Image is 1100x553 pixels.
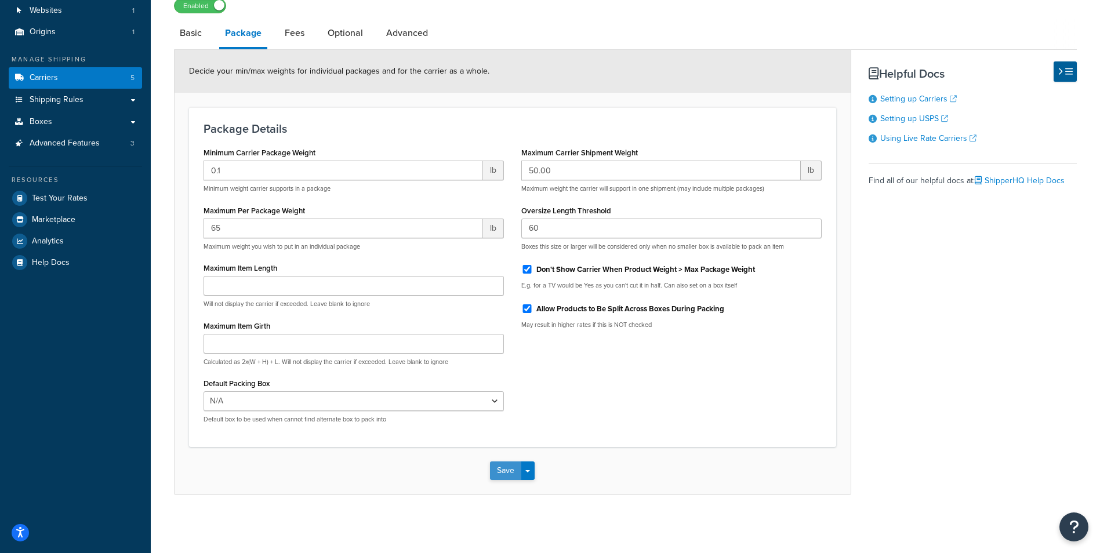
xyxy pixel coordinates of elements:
li: Carriers [9,67,142,89]
label: Minimum Carrier Package Weight [204,148,315,157]
span: lb [483,161,504,180]
span: Shipping Rules [30,95,84,105]
p: Maximum weight you wish to put in an individual package [204,242,504,251]
label: Maximum Item Length [204,264,277,272]
label: Maximum Item Girth [204,322,270,330]
label: Maximum Carrier Shipment Weight [521,148,638,157]
div: Manage Shipping [9,54,142,64]
a: Analytics [9,231,142,252]
label: Don't Show Carrier When Product Weight > Max Package Weight [536,264,755,275]
div: Find all of our helpful docs at: [869,163,1077,189]
a: Marketplace [9,209,142,230]
p: May result in higher rates if this is NOT checked [521,321,822,329]
a: Advanced [380,19,434,47]
a: Package [219,19,267,49]
p: Maximum weight the carrier will support in one shipment (may include multiple packages) [521,184,822,193]
p: Default box to be used when cannot find alternate box to pack into [204,415,504,424]
a: Basic [174,19,208,47]
a: Boxes [9,111,142,133]
span: Decide your min/max weights for individual packages and for the carrier as a whole. [189,65,489,77]
p: E.g. for a TV would be Yes as you can't cut it in half. Can also set on a box itself [521,281,822,290]
button: Open Resource Center [1059,512,1088,541]
span: 1 [132,27,135,37]
a: Advanced Features3 [9,133,142,154]
span: Origins [30,27,56,37]
a: ShipperHQ Help Docs [975,174,1065,187]
p: Boxes this size or larger will be considered only when no smaller box is available to pack an item [521,242,822,251]
a: Setting up USPS [880,112,948,125]
span: lb [483,219,504,238]
span: 3 [130,139,135,148]
span: lb [801,161,822,180]
span: Marketplace [32,215,75,225]
span: Advanced Features [30,139,100,148]
span: Analytics [32,237,64,246]
span: Test Your Rates [32,194,88,203]
a: Using Live Rate Carriers [880,132,976,144]
label: Maximum Per Package Weight [204,206,305,215]
label: Allow Products to Be Split Across Boxes During Packing [536,304,724,314]
span: Boxes [30,117,52,127]
span: 1 [132,6,135,16]
p: Will not display the carrier if exceeded. Leave blank to ignore [204,300,504,308]
a: Optional [322,19,369,47]
a: Shipping Rules [9,89,142,111]
a: Fees [279,19,310,47]
a: Carriers5 [9,67,142,89]
a: Setting up Carriers [880,93,957,105]
h3: Package Details [204,122,822,135]
span: Carriers [30,73,58,83]
button: Save [490,461,521,480]
a: Origins1 [9,21,142,43]
p: Calculated as 2x(W + H) + L. Will not display the carrier if exceeded. Leave blank to ignore [204,358,504,366]
span: Help Docs [32,258,70,268]
span: 5 [130,73,135,83]
p: Minimum weight carrier supports in a package [204,184,504,193]
a: Help Docs [9,252,142,273]
button: Hide Help Docs [1054,61,1077,82]
label: Default Packing Box [204,379,270,388]
label: Oversize Length Threshold [521,206,611,215]
li: Origins [9,21,142,43]
h3: Helpful Docs [869,67,1077,80]
a: Test Your Rates [9,188,142,209]
li: Advanced Features [9,133,142,154]
span: Websites [30,6,62,16]
div: Resources [9,175,142,185]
